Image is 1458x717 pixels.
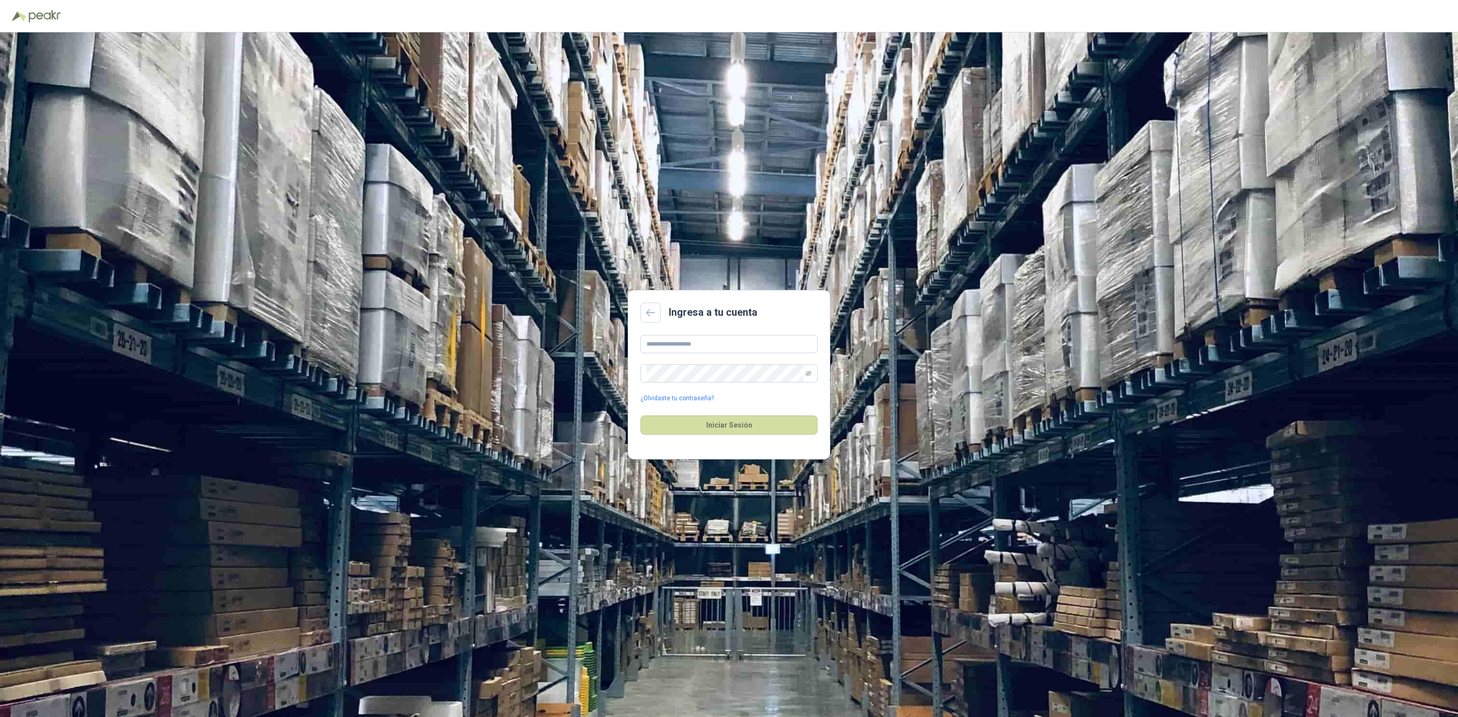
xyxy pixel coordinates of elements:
[640,415,818,435] button: Iniciar Sesión
[805,370,812,376] span: eye-invisible
[640,394,714,403] a: ¿Olvidaste tu contraseña?
[669,305,757,320] h2: Ingresa a tu cuenta
[12,11,26,21] img: Logo
[28,10,61,22] img: Peakr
